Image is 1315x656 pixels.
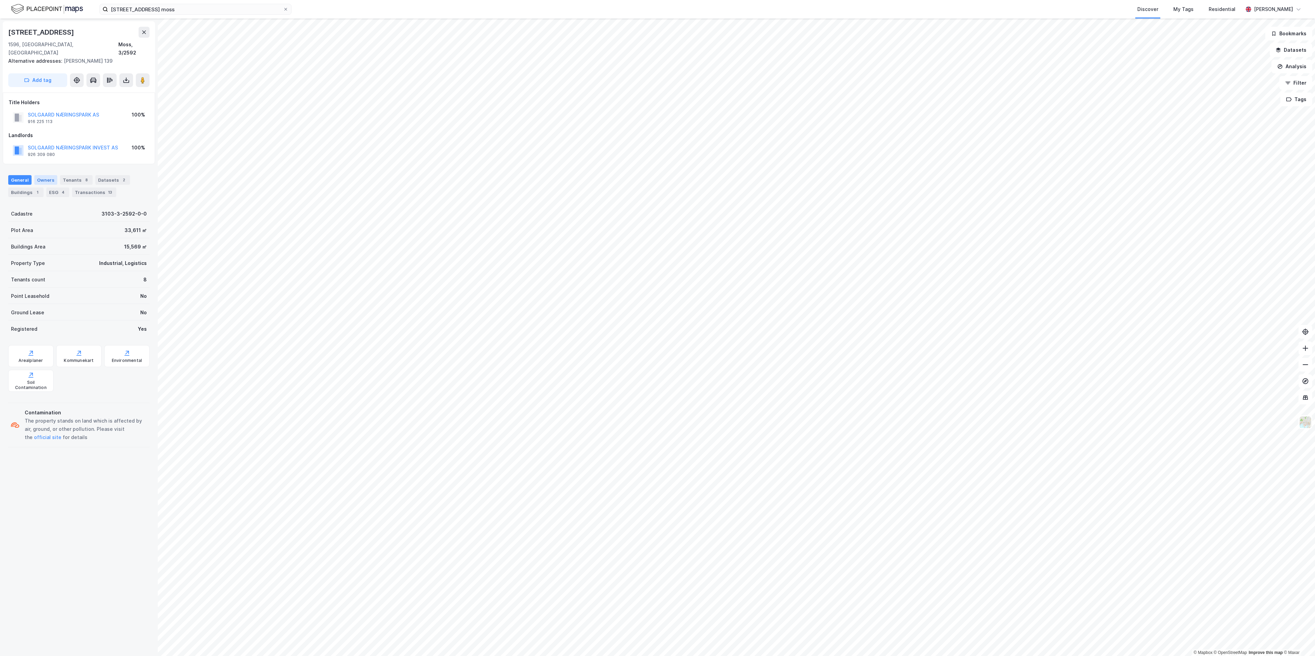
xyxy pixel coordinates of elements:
[64,358,94,363] div: Kommunekart
[1194,650,1212,655] a: Mapbox
[60,175,93,185] div: Tenants
[120,177,127,183] div: 2
[108,4,283,14] input: Search by address, cadastre, landlords, tenants or people
[1173,5,1194,13] div: My Tags
[11,308,44,317] div: Ground Lease
[132,144,145,152] div: 100%
[140,308,147,317] div: No
[34,175,57,185] div: Owners
[11,292,49,300] div: Point Leasehold
[46,187,69,197] div: ESG
[138,325,147,333] div: Yes
[25,409,147,417] div: Contamination
[34,189,41,196] div: 1
[11,259,45,267] div: Property Type
[1265,27,1312,40] button: Bookmarks
[1249,650,1283,655] a: Improve this map
[1299,416,1312,429] img: Z
[1137,5,1158,13] div: Discover
[1270,43,1312,57] button: Datasets
[1279,76,1312,90] button: Filter
[1281,623,1315,656] iframe: Chat Widget
[11,380,50,391] div: Soil Contamination
[125,226,147,234] div: 33,611 ㎡
[8,73,67,87] button: Add tag
[107,189,114,196] div: 13
[1280,93,1312,106] button: Tags
[11,210,33,218] div: Cadastre
[8,187,44,197] div: Buildings
[25,417,147,441] div: The property stands on land which is affected by air, ground, or other pollution. Please visit th...
[19,358,43,363] div: Arealplaner
[8,58,64,64] span: Alternative addresses:
[1254,5,1293,13] div: [PERSON_NAME]
[11,276,45,284] div: Tenants count
[9,131,149,139] div: Landlords
[11,325,37,333] div: Registered
[99,259,147,267] div: Industrial, Logistics
[1214,650,1247,655] a: OpenStreetMap
[28,152,55,157] div: 926 309 080
[72,187,116,197] div: Transactions
[83,177,90,183] div: 8
[102,210,147,218] div: 3103-3-2592-0-0
[140,292,147,300] div: No
[28,119,52,124] div: 916 225 113
[8,175,32,185] div: General
[8,27,75,38] div: [STREET_ADDRESS]
[11,3,83,15] img: logo.f888ab2527a4732fd821a326f86c7f29.svg
[60,189,67,196] div: 4
[11,243,45,251] div: Buildings Area
[132,111,145,119] div: 100%
[95,175,130,185] div: Datasets
[1209,5,1235,13] div: Residential
[1271,60,1312,73] button: Analysis
[124,243,147,251] div: 15,569 ㎡
[9,98,149,107] div: Title Holders
[143,276,147,284] div: 8
[112,358,142,363] div: Environmental
[8,57,144,65] div: [PERSON_NAME] 139
[118,40,150,57] div: Moss, 3/2592
[11,226,33,234] div: Plot Area
[8,40,118,57] div: 1596, [GEOGRAPHIC_DATA], [GEOGRAPHIC_DATA]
